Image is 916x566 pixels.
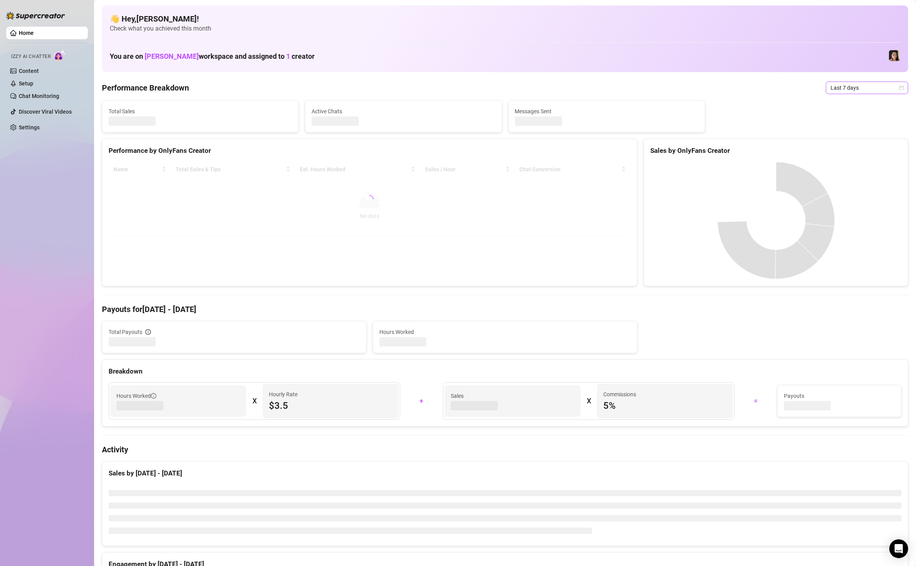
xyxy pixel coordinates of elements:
[54,50,66,61] img: AI Chatter
[19,80,33,87] a: Setup
[739,395,773,407] div: =
[451,392,574,400] span: Sales
[269,399,392,412] span: $3.5
[19,124,40,131] a: Settings
[889,539,908,558] div: Open Intercom Messenger
[286,52,290,60] span: 1
[252,395,256,407] div: X
[405,395,438,407] div: +
[650,145,901,156] div: Sales by OnlyFans Creator
[145,52,199,60] span: [PERSON_NAME]
[587,395,591,407] div: X
[110,52,315,61] h1: You are on workspace and assigned to creator
[269,390,297,399] article: Hourly Rate
[151,393,156,399] span: info-circle
[116,392,156,400] span: Hours Worked
[379,328,631,336] span: Hours Worked
[603,390,636,399] article: Commissions
[19,30,34,36] a: Home
[19,68,39,74] a: Content
[515,107,698,116] span: Messages Sent
[312,107,495,116] span: Active Chats
[102,444,908,455] h4: Activity
[109,366,901,377] div: Breakdown
[102,304,908,315] h4: Payouts for [DATE] - [DATE]
[831,82,903,94] span: Last 7 days
[110,13,900,24] h4: 👋 Hey, [PERSON_NAME] !
[145,329,151,335] span: info-circle
[784,392,895,400] span: Payouts
[364,194,375,204] span: loading
[109,468,901,479] div: Sales by [DATE] - [DATE]
[110,24,900,33] span: Check what you achieved this month
[889,50,900,61] img: Luna
[109,107,292,116] span: Total Sales
[109,145,631,156] div: Performance by OnlyFans Creator
[6,12,65,20] img: logo-BBDzfeDw.svg
[19,109,72,115] a: Discover Viral Videos
[899,85,904,90] span: calendar
[109,328,142,336] span: Total Payouts
[102,82,189,93] h4: Performance Breakdown
[603,399,727,412] span: 5 %
[11,53,51,60] span: Izzy AI Chatter
[19,93,59,99] a: Chat Monitoring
